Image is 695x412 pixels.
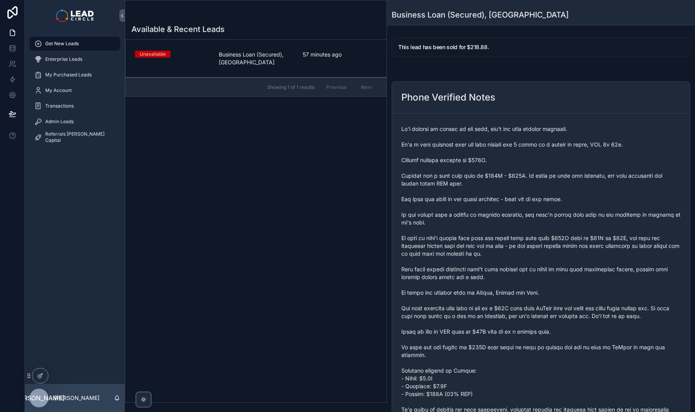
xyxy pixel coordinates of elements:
h1: Available & Recent Leads [131,24,225,35]
span: [PERSON_NAME] [13,393,65,403]
h1: Business Loan (Secured), [GEOGRAPHIC_DATA] [392,9,569,20]
div: scrollable content [25,31,125,154]
span: Admin Leads [45,118,74,125]
p: [PERSON_NAME] [55,394,99,402]
a: UnavailableBusiness Loan (Secured), [GEOGRAPHIC_DATA]57 minutes ago [126,40,387,78]
span: My Account [45,87,72,94]
span: Enterprise Leads [45,56,82,62]
h5: This lead has been sold for $218.88. [398,44,684,50]
a: Enterprise Leads [30,52,120,66]
span: Business Loan (Secured), [GEOGRAPHIC_DATA] [219,51,293,66]
div: Unavailable [140,51,166,58]
a: My Account [30,83,120,97]
span: My Purchased Leads [45,72,92,78]
a: Get New Leads [30,37,120,51]
a: Admin Leads [30,115,120,129]
span: Showing 1 of 1 results [267,84,314,90]
span: Get New Leads [45,41,79,47]
h2: Phone Verified Notes [401,91,495,104]
span: 57 minutes ago [303,51,377,58]
a: My Purchased Leads [30,68,120,82]
span: Referrals [PERSON_NAME] Capital [45,131,112,143]
a: Transactions [30,99,120,113]
img: App logo [56,9,93,22]
span: Transactions [45,103,74,109]
a: Referrals [PERSON_NAME] Capital [30,130,120,144]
